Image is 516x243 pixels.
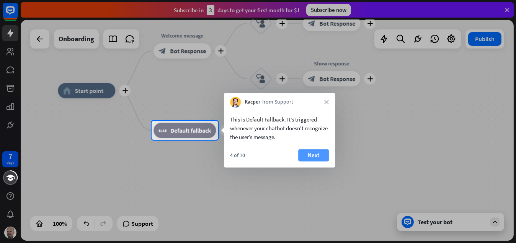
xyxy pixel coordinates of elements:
[6,3,29,26] button: Open LiveChat chat widget
[230,115,329,142] div: This is Default Fallback. It’s triggered whenever your chatbot doesn't recognize the user’s message.
[262,99,293,106] span: from Support
[245,99,260,106] span: Kacper
[170,126,211,134] span: Default fallback
[230,152,245,159] div: 4 of 10
[324,100,329,105] i: close
[298,149,329,162] button: Next
[158,126,167,134] i: block_fallback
